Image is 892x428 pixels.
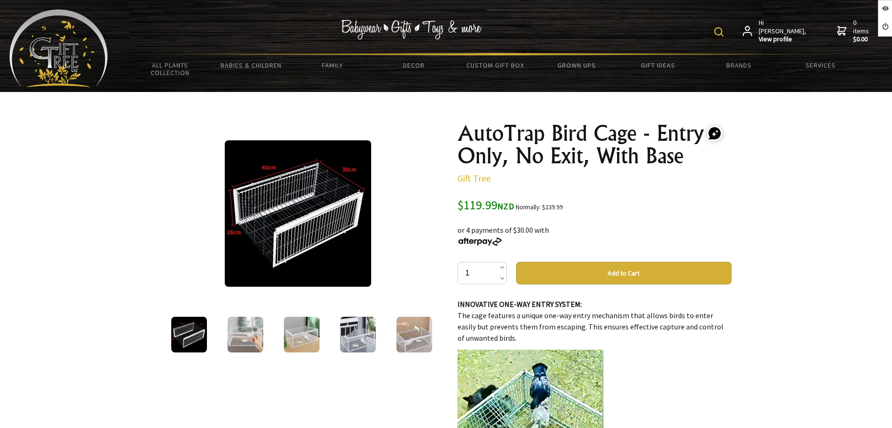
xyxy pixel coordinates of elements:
img: Babyware - Gifts - Toys and more... [9,9,108,87]
img: AutoTrap Bird Cage - Entry Only, No Exit, With Base [396,317,432,352]
img: product search [714,27,724,37]
h1: AutoTrap Bird Cage - Entry Only, No Exit, With Base [457,122,732,167]
span: NZD [497,201,514,212]
img: AutoTrap Bird Cage - Entry Only, No Exit, With Base [228,317,263,352]
strong: View profile [759,35,807,44]
a: Babies & Children [211,55,292,75]
p: The cage features a unique one-way entry mechanism that allows birds to enter easily but prevents... [457,298,732,344]
span: 0 items [853,18,871,44]
a: Brands [699,55,780,75]
div: or 4 payments of $30.00 with [457,213,732,247]
a: Custom Gift Box [455,55,536,75]
a: 0 items$0.00 [837,19,871,44]
a: Family [292,55,373,75]
a: Gift Tree [457,172,491,184]
img: AutoTrap Bird Cage - Entry Only, No Exit, With Base [284,317,320,352]
span: $119.99 [457,197,514,213]
img: AutoTrap Bird Cage - Entry Only, No Exit, With Base [340,317,376,352]
a: Decor [373,55,454,75]
strong: $0.00 [853,35,871,44]
a: All Plants Collection [130,55,211,83]
span: Hi [PERSON_NAME], [759,19,807,44]
a: Hi [PERSON_NAME],View profile [743,19,807,44]
img: Afterpay [457,237,503,246]
img: AutoTrap Bird Cage - Entry Only, No Exit, With Base [171,317,207,352]
button: Add to Cart [516,262,732,284]
img: AutoTrap Bird Cage - Entry Only, No Exit, With Base [225,140,371,287]
a: Gift Ideas [617,55,698,75]
strong: INNOVATIVE ONE-WAY ENTRY SYSTEM: [457,299,582,309]
img: Babywear - Gifts - Toys & more [341,20,481,39]
small: Normally: $239.99 [516,203,563,211]
a: Services [780,55,861,75]
a: Grown Ups [536,55,617,75]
